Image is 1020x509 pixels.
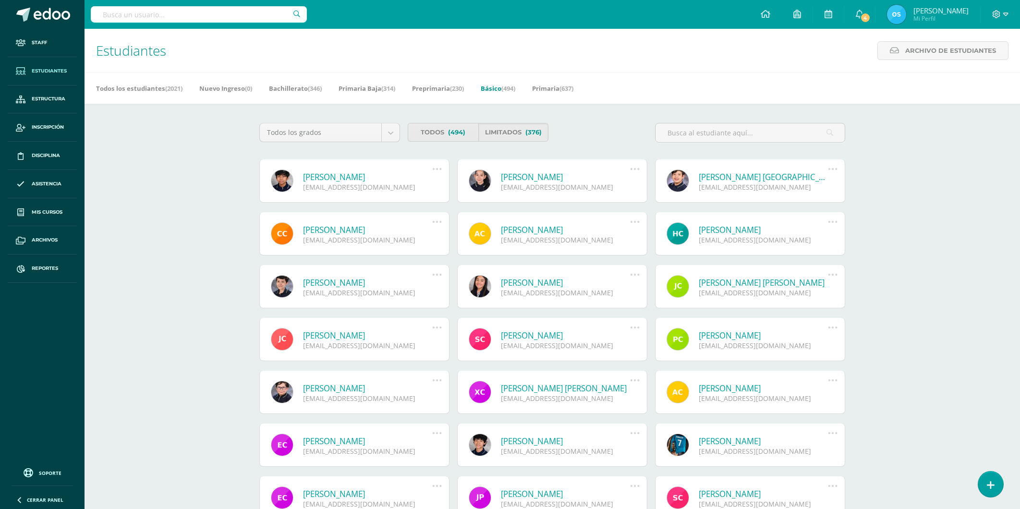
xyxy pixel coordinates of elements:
span: (346) [308,84,322,93]
a: [PERSON_NAME] [501,488,630,499]
span: (376) [525,123,542,141]
a: Asistencia [8,170,77,198]
a: [PERSON_NAME] [PERSON_NAME] [501,383,630,394]
a: [PERSON_NAME] [501,224,630,235]
a: Archivo de Estudiantes [877,41,1008,60]
a: Todos los grados [260,123,400,142]
a: Reportes [8,254,77,283]
span: Estudiantes [32,67,67,75]
a: [PERSON_NAME] [GEOGRAPHIC_DATA] [699,171,828,182]
span: (637) [559,84,573,93]
div: [EMAIL_ADDRESS][DOMAIN_NAME] [501,288,630,297]
a: Limitados(376) [478,123,549,142]
a: Nuevo Ingreso(0) [199,81,252,96]
span: Disciplina [32,152,60,159]
a: [PERSON_NAME] [699,436,828,447]
div: [EMAIL_ADDRESS][DOMAIN_NAME] [303,447,432,456]
div: [EMAIL_ADDRESS][DOMAIN_NAME] [699,235,828,244]
a: Preprimaria(230) [412,81,464,96]
div: [EMAIL_ADDRESS][DOMAIN_NAME] [699,182,828,192]
a: Estructura [8,85,77,114]
div: [EMAIL_ADDRESS][DOMAIN_NAME] [303,288,432,297]
span: (314) [381,84,395,93]
span: (0) [245,84,252,93]
div: [EMAIL_ADDRESS][DOMAIN_NAME] [501,182,630,192]
div: [EMAIL_ADDRESS][DOMAIN_NAME] [699,499,828,509]
a: Staff [8,29,77,57]
span: Archivo de Estudiantes [905,42,996,60]
span: Staff [32,39,47,47]
a: Archivos [8,226,77,254]
a: [PERSON_NAME] [699,330,828,341]
span: [PERSON_NAME] [913,6,969,15]
div: [EMAIL_ADDRESS][DOMAIN_NAME] [501,341,630,350]
div: [EMAIL_ADDRESS][DOMAIN_NAME] [699,447,828,456]
a: Básico(494) [481,81,515,96]
a: Primaria(637) [532,81,573,96]
a: Mis cursos [8,198,77,227]
div: [EMAIL_ADDRESS][DOMAIN_NAME] [303,341,432,350]
span: 4 [860,12,870,23]
a: Bachillerato(346) [269,81,322,96]
span: Mi Perfil [913,14,969,23]
div: [EMAIL_ADDRESS][DOMAIN_NAME] [501,447,630,456]
span: Asistencia [32,180,61,188]
span: Estructura [32,95,65,103]
a: [PERSON_NAME] [303,488,432,499]
span: (494) [448,123,465,141]
a: Soporte [12,466,73,479]
a: [PERSON_NAME] [699,488,828,499]
a: Primaria Baja(314) [339,81,395,96]
span: Cerrar panel [27,497,63,503]
div: [EMAIL_ADDRESS][DOMAIN_NAME] [699,288,828,297]
span: (494) [501,84,515,93]
a: [PERSON_NAME] [303,383,432,394]
span: Soporte [39,470,61,476]
span: (2021) [165,84,182,93]
div: [EMAIL_ADDRESS][DOMAIN_NAME] [699,394,828,403]
input: Busca un usuario... [91,6,307,23]
a: [PERSON_NAME] [501,171,630,182]
a: [PERSON_NAME] [303,436,432,447]
span: Inscripción [32,123,64,131]
a: [PERSON_NAME] [PERSON_NAME] [699,277,828,288]
span: Estudiantes [96,41,166,60]
span: Archivos [32,236,58,244]
div: [EMAIL_ADDRESS][DOMAIN_NAME] [303,499,432,509]
a: [PERSON_NAME] [303,330,432,341]
span: Reportes [32,265,58,272]
a: [PERSON_NAME] [501,330,630,341]
a: [PERSON_NAME] [699,224,828,235]
a: [PERSON_NAME] [303,277,432,288]
a: [PERSON_NAME] [699,383,828,394]
div: [EMAIL_ADDRESS][DOMAIN_NAME] [699,341,828,350]
a: [PERSON_NAME] [303,171,432,182]
input: Busca al estudiante aquí... [656,123,845,142]
a: Disciplina [8,142,77,170]
div: [EMAIL_ADDRESS][DOMAIN_NAME] [501,394,630,403]
span: Mis cursos [32,208,62,216]
a: Todos(494) [408,123,478,142]
a: [PERSON_NAME] [501,436,630,447]
div: [EMAIL_ADDRESS][DOMAIN_NAME] [501,499,630,509]
div: [EMAIL_ADDRESS][DOMAIN_NAME] [303,235,432,244]
div: [EMAIL_ADDRESS][DOMAIN_NAME] [303,394,432,403]
div: [EMAIL_ADDRESS][DOMAIN_NAME] [303,182,432,192]
a: Todos los estudiantes(2021) [96,81,182,96]
a: Inscripción [8,113,77,142]
div: [EMAIL_ADDRESS][DOMAIN_NAME] [501,235,630,244]
img: 070b477f6933f8ce66674da800cc5d3f.png [887,5,906,24]
a: [PERSON_NAME] [501,277,630,288]
a: [PERSON_NAME] [303,224,432,235]
span: Todos los grados [267,123,374,142]
a: Estudiantes [8,57,77,85]
span: (230) [450,84,464,93]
